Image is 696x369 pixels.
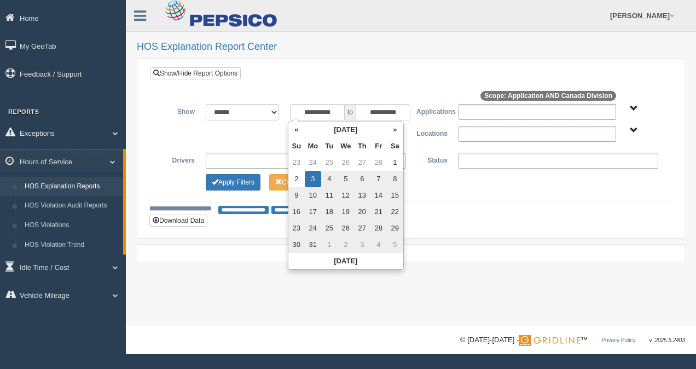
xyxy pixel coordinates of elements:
[305,154,321,171] td: 24
[305,237,321,253] td: 31
[480,91,616,101] span: Scope: Application AND Canada Division
[269,174,323,191] button: Change Filter Options
[288,204,305,220] td: 16
[288,154,305,171] td: 23
[20,196,123,216] a: HOS Violation Audit Reports
[387,138,403,154] th: Sa
[370,171,387,187] td: 7
[519,335,581,346] img: Gridline
[411,153,453,166] label: Status
[305,122,387,138] th: [DATE]
[20,216,123,235] a: HOS Violations
[354,154,370,171] td: 27
[370,138,387,154] th: Fr
[288,138,305,154] th: Su
[370,220,387,237] td: 28
[321,138,338,154] th: Tu
[305,204,321,220] td: 17
[305,171,321,187] td: 3
[338,154,354,171] td: 26
[321,187,338,204] td: 11
[20,235,123,255] a: HOS Violation Trend
[305,138,321,154] th: Mo
[370,154,387,171] td: 28
[338,138,354,154] th: We
[321,204,338,220] td: 18
[387,187,403,204] td: 15
[411,104,453,117] label: Applications
[150,67,241,79] a: Show/Hide Report Options
[460,335,685,346] div: © [DATE]-[DATE] - ™
[345,104,356,120] span: to
[288,171,305,187] td: 2
[338,187,354,204] td: 12
[338,220,354,237] td: 26
[387,237,403,253] td: 5
[158,153,200,166] label: Drivers
[338,237,354,253] td: 2
[288,237,305,253] td: 30
[370,237,387,253] td: 4
[649,337,685,343] span: v. 2025.5.2403
[354,220,370,237] td: 27
[354,187,370,204] td: 13
[206,174,260,191] button: Change Filter Options
[338,204,354,220] td: 19
[354,138,370,154] th: Th
[370,187,387,204] td: 14
[288,253,403,269] th: [DATE]
[354,171,370,187] td: 6
[387,171,403,187] td: 8
[387,122,403,138] th: »
[305,187,321,204] td: 10
[288,220,305,237] td: 23
[370,204,387,220] td: 21
[158,104,200,117] label: Show
[321,154,338,171] td: 25
[354,237,370,253] td: 3
[137,42,685,53] h2: HOS Explanation Report Center
[411,126,453,139] label: Locations
[601,337,635,343] a: Privacy Policy
[321,237,338,253] td: 1
[288,122,305,138] th: «
[354,204,370,220] td: 20
[387,154,403,171] td: 1
[149,215,207,227] button: Download Data
[321,171,338,187] td: 4
[20,177,123,197] a: HOS Explanation Reports
[338,171,354,187] td: 5
[321,220,338,237] td: 25
[387,204,403,220] td: 22
[288,187,305,204] td: 9
[387,220,403,237] td: 29
[305,220,321,237] td: 24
